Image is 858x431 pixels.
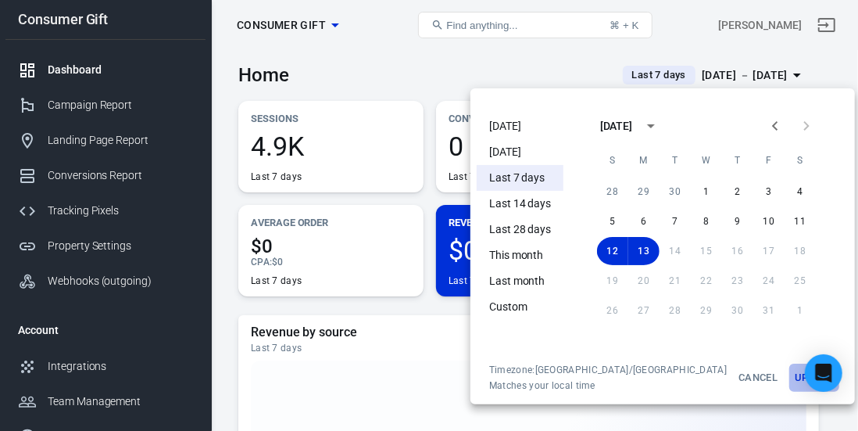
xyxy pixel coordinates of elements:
[477,242,563,268] li: This month
[722,207,753,235] button: 9
[755,145,783,176] span: Friday
[661,145,689,176] span: Tuesday
[628,207,660,235] button: 6
[489,379,727,392] span: Matches your local time
[660,178,691,206] button: 30
[692,145,720,176] span: Wednesday
[600,118,633,135] div: [DATE]
[753,178,785,206] button: 3
[630,145,658,176] span: Monday
[477,294,563,320] li: Custom
[660,207,691,235] button: 7
[785,178,816,206] button: 4
[477,139,563,165] li: [DATE]
[489,364,727,376] div: Timezone: [GEOGRAPHIC_DATA]/[GEOGRAPHIC_DATA]
[628,178,660,206] button: 29
[477,113,563,139] li: [DATE]
[477,191,563,217] li: Last 14 days
[785,207,816,235] button: 11
[597,178,628,206] button: 28
[638,113,664,139] button: calendar view is open, switch to year view
[477,165,563,191] li: Last 7 days
[760,110,791,142] button: Previous month
[722,178,753,206] button: 2
[753,207,785,235] button: 10
[733,364,783,392] button: Cancel
[805,354,842,392] div: Open Intercom Messenger
[786,145,814,176] span: Saturday
[597,207,628,235] button: 5
[691,178,722,206] button: 1
[724,145,752,176] span: Thursday
[789,364,839,392] button: Update
[477,268,563,294] li: Last month
[597,237,628,265] button: 12
[599,145,627,176] span: Sunday
[477,217,563,242] li: Last 28 days
[691,207,722,235] button: 8
[628,237,660,265] button: 13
